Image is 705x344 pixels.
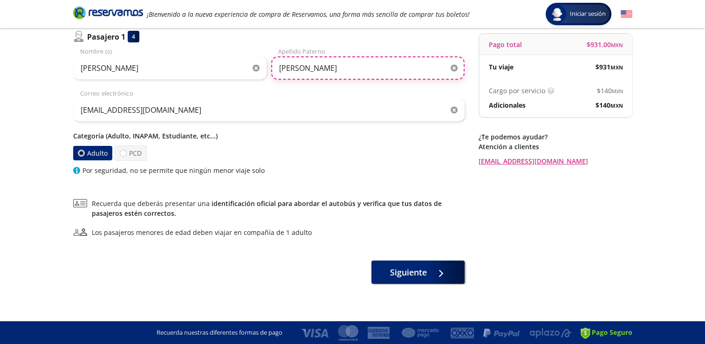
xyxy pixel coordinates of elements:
i: Brand Logo [73,6,143,20]
span: $ 140 [597,86,623,96]
small: MXN [610,64,623,71]
span: Siguiente [390,266,427,279]
small: MXN [611,41,623,48]
a: [EMAIL_ADDRESS][DOMAIN_NAME] [479,156,632,166]
div: Los pasajeros menores de edad deben viajar en compañía de 1 adulto [92,227,312,237]
em: ¡Bienvenido a la nueva experiencia de compra de Reservamos, una forma más sencilla de comprar tus... [147,10,470,19]
small: MXN [610,102,623,109]
a: Brand Logo [73,6,143,22]
input: Correo electrónico [73,98,465,122]
p: Atención a clientes [479,142,632,151]
span: Recuerda que deberás presentar una [92,199,465,218]
p: Por seguridad, no se permite que ningún menor viaje solo [82,165,265,175]
a: identificación oficial para abordar el autobús y verifica que tus datos de pasajeros estén correc... [92,199,442,218]
span: $ 931 [595,62,623,72]
input: Apellido Paterno [271,56,465,80]
p: Tu viaje [489,62,513,72]
input: Nombre (s) [73,56,267,80]
div: 4 [128,31,139,42]
span: $ 931.00 [587,40,623,49]
p: Recuerda nuestras diferentes formas de pago [157,328,282,337]
p: Pasajero 1 [87,31,125,42]
p: Cargo por servicio [489,86,545,96]
p: Pago total [489,40,522,49]
p: ¿Te podemos ayudar? [479,132,632,142]
label: Adulto [72,145,113,161]
button: English [621,8,632,20]
p: Categoría (Adulto, INAPAM, Estudiante, etc...) [73,131,465,141]
span: $ 140 [595,100,623,110]
span: Iniciar sesión [566,9,609,19]
label: PCD [115,145,147,161]
p: Adicionales [489,100,526,110]
small: MXN [612,88,623,95]
button: Siguiente [371,261,465,284]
